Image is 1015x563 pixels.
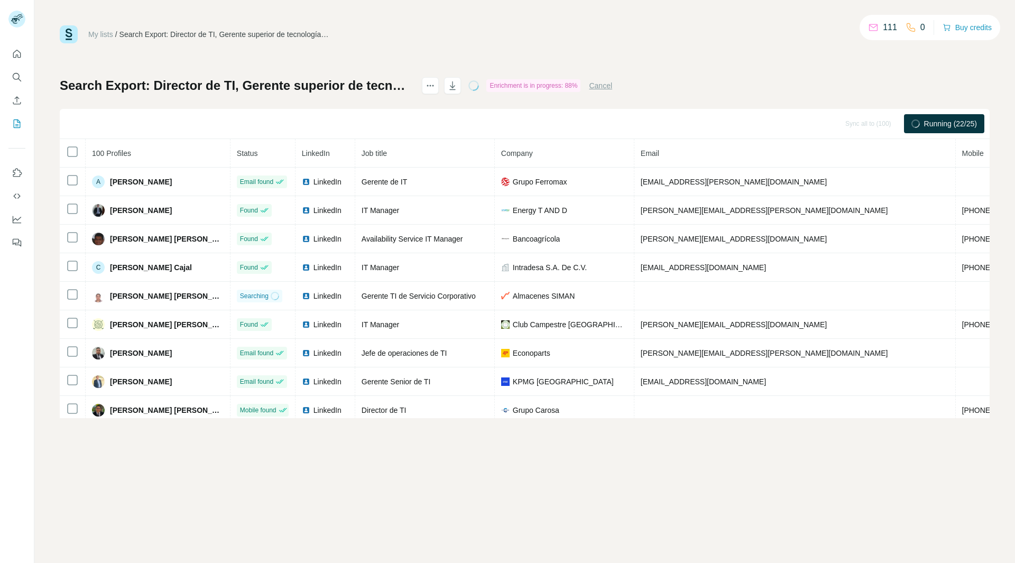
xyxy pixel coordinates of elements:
img: LinkedIn logo [302,406,310,414]
span: Searching [240,291,269,301]
img: company-logo [501,206,510,215]
img: LinkedIn logo [302,206,310,215]
span: IT Manager [362,320,399,329]
span: [PERSON_NAME] Cajal [110,262,192,273]
span: Email found [240,377,273,386]
span: Email found [240,348,273,358]
button: Search [8,68,25,87]
span: Email found [240,177,273,187]
span: LinkedIn [313,262,342,273]
span: LinkedIn [313,348,342,358]
span: Jefe de operaciones de TI [362,349,447,357]
img: LinkedIn logo [302,235,310,243]
img: Surfe Logo [60,25,78,43]
span: [PERSON_NAME] [PERSON_NAME] [110,234,224,244]
span: IT Manager [362,263,399,272]
img: company-logo [501,349,510,357]
img: LinkedIn logo [302,349,310,357]
span: [PERSON_NAME][EMAIL_ADDRESS][PERSON_NAME][DOMAIN_NAME] [641,349,888,357]
span: Status [237,149,258,158]
span: [PERSON_NAME][EMAIL_ADDRESS][PERSON_NAME][DOMAIN_NAME] [641,206,888,215]
span: Director de TI [362,406,407,414]
span: LinkedIn [302,149,330,158]
h1: Search Export: Director de TI, Gerente superior de tecnologías de la información, Jefe de operaci... [60,77,412,94]
img: company-logo [501,292,510,300]
span: Found [240,263,258,272]
span: Grupo Carosa [513,405,559,416]
img: company-logo [501,237,510,239]
span: [PERSON_NAME][EMAIL_ADDRESS][DOMAIN_NAME] [641,235,827,243]
span: KPMG [GEOGRAPHIC_DATA] [513,376,614,387]
span: Found [240,320,258,329]
span: Running (22/25) [924,118,977,129]
img: Avatar [92,347,105,359]
span: [PERSON_NAME] [110,177,172,187]
span: 100 Profiles [92,149,131,158]
img: Avatar [92,404,105,417]
span: Mobile [962,149,984,158]
p: 111 [883,21,897,34]
div: C [92,261,105,274]
img: LinkedIn logo [302,377,310,386]
span: [PERSON_NAME] [110,205,172,216]
div: A [92,176,105,188]
span: Company [501,149,533,158]
span: [PERSON_NAME] [PERSON_NAME] [110,405,224,416]
span: [EMAIL_ADDRESS][PERSON_NAME][DOMAIN_NAME] [641,178,827,186]
span: [PERSON_NAME][EMAIL_ADDRESS][DOMAIN_NAME] [641,320,827,329]
li: / [115,29,117,40]
img: Avatar [92,375,105,388]
span: Mobile found [240,405,276,415]
span: LinkedIn [313,291,342,301]
span: LinkedIn [313,319,342,330]
img: Avatar [92,233,105,245]
span: LinkedIn [313,376,342,387]
img: company-logo [501,377,510,386]
span: [EMAIL_ADDRESS][DOMAIN_NAME] [641,263,766,272]
button: Feedback [8,233,25,252]
button: Quick start [8,44,25,63]
span: [PERSON_NAME] [110,376,172,387]
span: LinkedIn [313,205,342,216]
span: IT Manager [362,206,399,215]
span: [EMAIL_ADDRESS][DOMAIN_NAME] [641,377,766,386]
button: actions [422,77,439,94]
img: company-logo [501,178,510,186]
span: Econoparts [513,348,550,358]
span: LinkedIn [313,234,342,244]
img: Avatar [92,290,105,302]
button: Use Surfe on LinkedIn [8,163,25,182]
button: Enrich CSV [8,91,25,110]
div: Search Export: Director de TI, Gerente superior de tecnologías de la información, Jefe de operaci... [119,29,331,40]
img: Avatar [92,204,105,217]
p: 0 [920,21,925,34]
span: Energy T AND D [513,205,567,216]
span: Found [240,206,258,215]
img: LinkedIn logo [302,320,310,329]
span: Gerente Senior de TI [362,377,430,386]
img: Avatar [92,318,105,331]
span: Bancoagrícola [513,234,560,244]
span: Found [240,234,258,244]
span: Job title [362,149,387,158]
button: Cancel [589,80,612,91]
span: Availability Service IT Manager [362,235,463,243]
span: LinkedIn [313,177,342,187]
span: [PERSON_NAME] [PERSON_NAME] [110,291,224,301]
button: Use Surfe API [8,187,25,206]
span: LinkedIn [313,405,342,416]
span: Intradesa S.A. De C.V. [513,262,587,273]
a: My lists [88,30,113,39]
span: Gerente TI de Servicio Corporativo [362,292,476,300]
span: [PERSON_NAME] [110,348,172,358]
span: Club Campestre [GEOGRAPHIC_DATA] [513,319,628,330]
button: My lists [8,114,25,133]
span: Almacenes SIMAN [513,291,575,301]
span: Grupo Ferromax [513,177,567,187]
span: Gerente de IT [362,178,407,186]
span: Email [641,149,659,158]
img: LinkedIn logo [302,178,310,186]
img: company-logo [501,406,510,414]
span: [PERSON_NAME] [PERSON_NAME] [110,319,224,330]
img: LinkedIn logo [302,292,310,300]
